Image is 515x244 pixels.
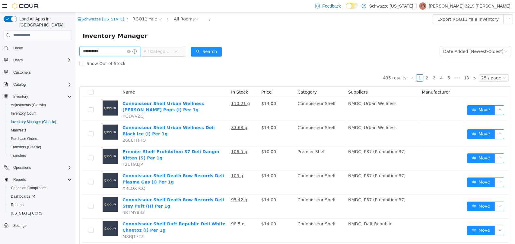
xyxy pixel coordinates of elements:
[419,165,429,175] button: icon: ellipsis
[27,136,42,151] img: Premier Shelf Prohibition 37 Deli Danger Kitten (S) Per 1g placeholder
[1,44,74,52] button: Home
[333,62,341,69] li: Previous Page
[8,144,72,151] span: Transfers (Classic)
[346,77,375,82] span: Manufacturer
[421,2,424,10] span: L3
[369,2,413,10] p: Schwazze [US_STATE]
[370,62,377,69] li: 5
[429,2,510,10] p: [PERSON_NAME]-3219 [PERSON_NAME]
[220,158,270,182] td: Connoisseur Shelf
[1,221,74,230] button: Settings
[91,5,93,9] span: /
[11,128,26,133] span: Manifests
[8,193,37,200] a: Dashboards
[47,198,69,202] span: 4RTMY833
[17,16,72,28] span: Load All Apps in [GEOGRAPHIC_DATA]
[11,222,29,229] a: Settings
[156,77,173,82] span: In Stock
[428,37,432,42] i: icon: down
[355,62,362,69] a: 3
[8,110,72,117] span: Inventory Count
[186,185,201,190] span: $14.00
[13,82,26,87] span: Catalog
[156,89,174,94] u: 110.21 g
[27,208,42,224] img: Connoisseur Shelf Daft Republic Deli White Cheetoz (I) Per 1g placeholder
[8,144,43,151] a: Transfers (Classic)
[47,161,149,172] a: Connoisseur Shelf Death Row Records Deli Plasma Gas (I) Per 1g
[11,57,25,64] button: Users
[273,137,330,142] span: NMDC, P37 (Prohibition 37)
[57,3,82,10] span: RGO11 Yale
[57,37,61,41] i: icon: info-circle
[6,109,74,118] button: Inventory Count
[8,101,72,109] span: Adjustments (Classic)
[1,163,74,172] button: Operations
[47,174,70,178] span: XRLQXTCQ
[1,92,74,101] button: Inventory
[7,19,76,28] span: Inventory Manager
[47,113,139,124] a: Connoisseur Shelf Urban Wellness Deli Black Ice (I) Per 1g
[156,161,168,166] u: 105 g
[220,86,270,110] td: Connoisseur Shelf
[341,62,348,69] li: 1
[346,3,358,9] input: Dark Mode
[368,35,428,44] div: Date Added (Newest-Oldest)
[2,5,6,9] i: icon: shop
[8,118,59,125] a: Inventory Manager (Classic)
[307,62,331,69] li: 435 results
[11,202,24,207] span: Reports
[6,209,74,218] button: [US_STATE] CCRS
[392,141,419,151] button: icon: swapMove
[11,119,56,124] span: Inventory Manager (Classic)
[386,62,396,69] li: 18
[6,184,74,192] button: Canadian Compliance
[348,62,355,69] a: 2
[186,89,201,94] span: $14.00
[397,64,401,68] i: icon: right
[156,113,172,118] u: 33.68 g
[2,5,49,9] a: icon: shopSchwazze [US_STATE]
[11,145,41,150] span: Transfers (Classic)
[8,152,28,159] a: Transfers
[11,136,38,141] span: Purchase Orders
[47,89,129,100] a: Connoisseur Shelf Urban Wellness [PERSON_NAME] Pops (I) Per 1g
[419,2,426,10] div: Logan-3219 Rossell
[1,68,74,77] button: Customers
[13,46,23,51] span: Home
[6,126,74,134] button: Manifests
[11,103,46,107] span: Adjustments (Classic)
[11,111,37,116] span: Inventory Count
[13,58,23,63] span: Users
[47,137,144,148] a: Premier Shelf Prohibition 37 Deli Danger Kitten (S) Per 1g
[11,69,33,76] a: Customers
[427,64,431,68] i: icon: down
[11,186,46,190] span: Canadian Compliance
[377,62,386,69] li: Next 5 Pages
[134,5,135,9] span: /
[8,135,72,142] span: Purchase Orders
[13,70,31,75] span: Customers
[419,93,429,103] button: icon: ellipsis
[8,210,72,217] span: Washington CCRS
[12,3,39,9] img: Cova
[119,5,123,9] i: icon: close-circle
[13,94,28,99] span: Inventory
[392,189,419,199] button: icon: swapMove
[322,3,341,9] span: Feedback
[419,117,429,127] button: icon: ellipsis
[27,160,42,175] img: Connoisseur Shelf Death Row Records Deli Plasma Gas (I) Per 1g placeholder
[428,2,437,12] button: icon: ellipsis
[6,101,74,109] button: Adjustments (Classic)
[396,62,403,69] li: Next Page
[419,213,429,223] button: icon: ellipsis
[220,110,270,134] td: Connoisseur Shelf
[392,213,419,223] button: icon: swapMove
[27,184,42,199] img: Connoisseur Shelf Death Row Records Deli Stay Puft (H) Per 1g placeholder
[11,164,72,171] span: Operations
[362,62,370,69] li: 4
[13,165,31,170] span: Operations
[83,5,87,9] i: icon: close-circle
[11,222,72,229] span: Settings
